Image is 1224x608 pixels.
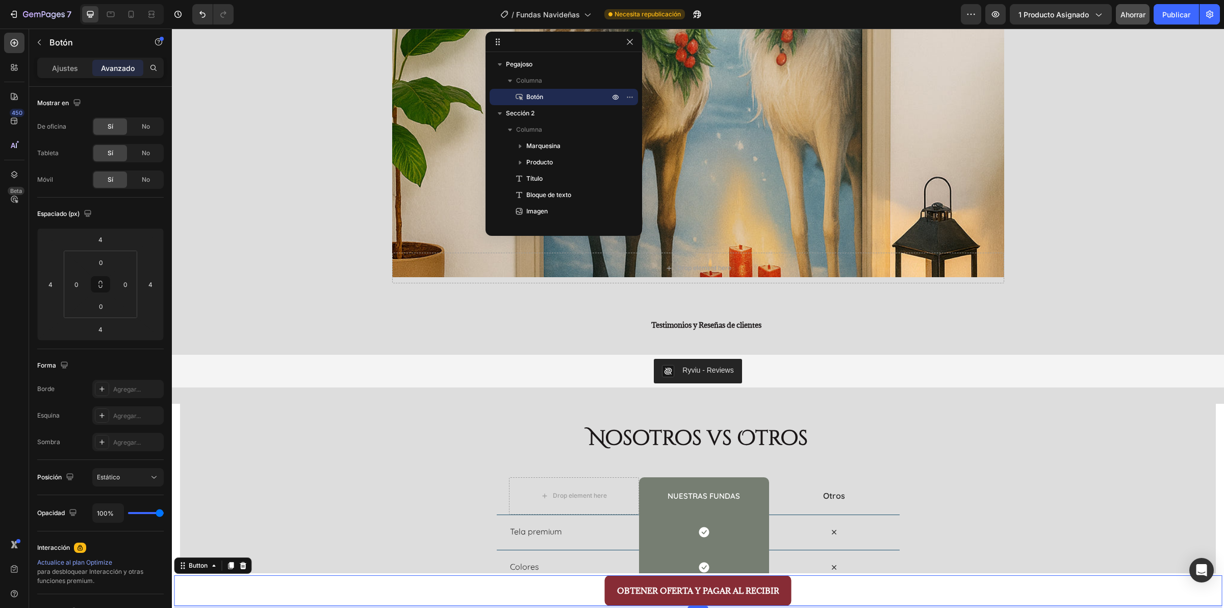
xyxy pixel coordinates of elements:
[37,149,59,157] font: Tableta
[1189,558,1214,582] div: Abrir Intercom Messenger
[495,463,569,472] h2: nuestras fundas
[91,299,111,314] input: 0 píxeles
[49,36,136,48] p: Botón
[338,533,466,544] p: Colores
[12,109,22,116] font: 450
[490,336,502,349] img: CJed0K2x44sDEAE=.png
[37,544,70,551] font: Interacción
[91,255,111,270] input: 0 píxeles
[1162,10,1190,19] font: Publicar
[10,187,22,194] font: Beta
[1154,4,1199,25] button: Publicar
[526,142,560,150] font: Marquesina
[506,60,532,68] font: Pegajoso
[37,558,112,566] font: Actualice al plan Optimize
[1116,4,1150,25] button: Ahorrar
[37,473,62,481] font: Posición
[108,123,113,130] font: Sí
[598,462,726,473] p: Otros
[37,509,65,517] font: Opacidad
[526,191,571,199] font: Bloque de texto
[1018,10,1089,19] font: 1 producto asignado
[52,64,78,72] font: Ajustes
[90,322,111,337] input: xs
[37,123,66,130] font: De oficina
[101,64,135,72] font: Avanzado
[433,547,620,577] button: <p><span style="font-size:15px;">OBTENER OFERTA Y PAGAR AL RECIBIR</span></p>
[482,330,570,355] button: Ryviu - Reviews
[142,149,150,157] font: No
[37,361,56,369] font: Forma
[37,176,53,183] font: Móvil
[37,210,80,217] font: Espaciado (px)
[505,235,559,244] div: Drop element here
[417,396,636,424] strong: Nosotros vs Otros
[445,557,607,567] span: OBTENER OFERTA Y PAGAR AL RECIBIR
[92,468,164,487] button: Estático
[526,175,543,182] font: Título
[526,207,548,215] font: Imagen
[90,232,111,247] input: xs
[69,277,84,292] input: 0 píxeles
[516,77,542,84] font: Columna
[615,10,681,18] font: Necesita republicación
[192,4,234,25] div: Deshacer/Rehacer
[1010,4,1112,25] button: 1 producto asignado
[526,224,543,231] font: Título
[108,176,113,183] font: Sí
[1120,10,1145,19] font: Ahorrar
[381,463,435,471] div: Drop element here
[67,9,71,19] font: 7
[37,438,60,446] font: Sombra
[142,123,150,130] font: No
[511,336,562,347] div: Ryviu - Reviews
[37,385,55,393] font: Borde
[37,411,60,419] font: Esquina
[516,126,542,133] font: Columna
[43,277,58,292] input: xs
[512,10,514,19] font: /
[142,176,150,183] font: No
[97,473,120,481] font: Estático
[506,109,534,117] font: Sección 2
[479,291,590,301] strong: Testimonios y Reseñas de clientes
[526,158,553,166] font: Producto
[143,277,158,292] input: xs
[93,504,123,522] input: Auto
[516,10,580,19] font: Fundas Navideñas
[113,412,141,420] font: Agregar...
[526,93,543,101] font: Botón
[172,29,1224,608] iframe: Área de diseño
[15,532,38,542] div: Button
[113,439,141,446] font: Agregar...
[37,99,69,107] font: Mostrar en
[338,498,466,508] p: Tela premium
[113,385,141,393] font: Agregar...
[4,4,76,25] button: 7
[118,277,133,292] input: 0 píxeles
[108,149,113,157] font: Sí
[49,37,73,47] font: Botón
[37,568,143,585] font: para desbloquear Interacción y otras funciones premium.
